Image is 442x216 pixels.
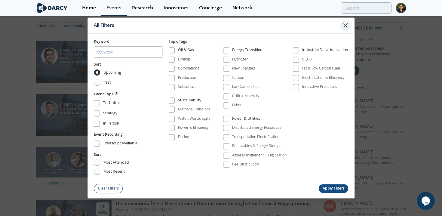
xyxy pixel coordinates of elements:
[232,48,262,55] div: Energy Transition
[178,116,210,121] div: Water, Waste, Spills
[232,125,281,131] div: Distributed Energy Resources
[232,116,260,123] div: Power & Utilities
[178,57,190,62] div: Drilling
[178,97,201,105] div: Sustainability
[302,66,341,71] div: H2 & Low Carbon Fuels
[103,169,125,174] span: most recent
[94,160,100,166] input: most attended
[94,132,123,137] button: Event Recording
[232,5,252,10] div: Network
[94,152,101,157] button: Sort
[94,62,101,67] button: Sort
[103,121,119,128] div: In Person
[106,5,121,10] div: Events
[36,3,69,13] img: logo-wide.svg
[302,48,348,55] div: Industrial Decarbonization
[82,5,96,10] div: Home
[94,91,114,97] span: Event Type
[164,5,189,10] div: Innovators
[94,91,118,97] button: Event Type
[417,192,436,210] iframe: chat widget
[232,153,287,158] div: Asset Management & Digitization
[94,79,100,86] input: Past
[115,91,118,95] img: information.svg
[94,20,340,31] div: All Filters
[103,80,111,85] span: Past
[232,84,261,90] div: Low Carbon Fuels
[103,141,137,148] div: Transcript Available
[232,93,259,99] div: Critical Minerals
[232,134,279,140] div: Transportation Electrification
[319,184,348,193] button: Apply Filters
[302,57,312,62] div: CCUS
[232,143,281,149] div: Renewables & Energy Storage
[103,110,117,118] div: Strategy
[178,84,197,90] div: Subsurface
[341,2,391,14] input: Advanced Search
[103,100,120,107] div: Technical
[199,5,222,10] div: Concierge
[94,184,123,193] button: Clear Filters
[94,39,109,44] span: Keyword
[169,39,187,44] span: Topic Tags
[132,5,153,10] div: Research
[178,66,199,71] div: Completions
[94,46,162,57] input: Keyword
[302,75,345,80] div: Electrification & Efficiency
[103,70,121,75] span: Upcoming
[94,168,100,175] input: most recent
[103,160,129,165] span: most attended
[94,69,100,76] input: Upcoming
[232,57,248,62] div: Hydrogen
[396,3,406,13] img: Profile
[178,125,209,131] div: Power & Efficiency
[302,84,337,90] div: Innovative Processes
[178,48,194,55] div: Oil & Gas
[232,103,242,108] div: Other
[178,107,210,112] div: Methane Emissions
[178,75,196,80] div: Production
[232,162,259,167] div: Gas Distribution
[232,66,255,71] div: New Energies
[178,134,189,140] div: Flaring
[232,75,244,80] div: Carbon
